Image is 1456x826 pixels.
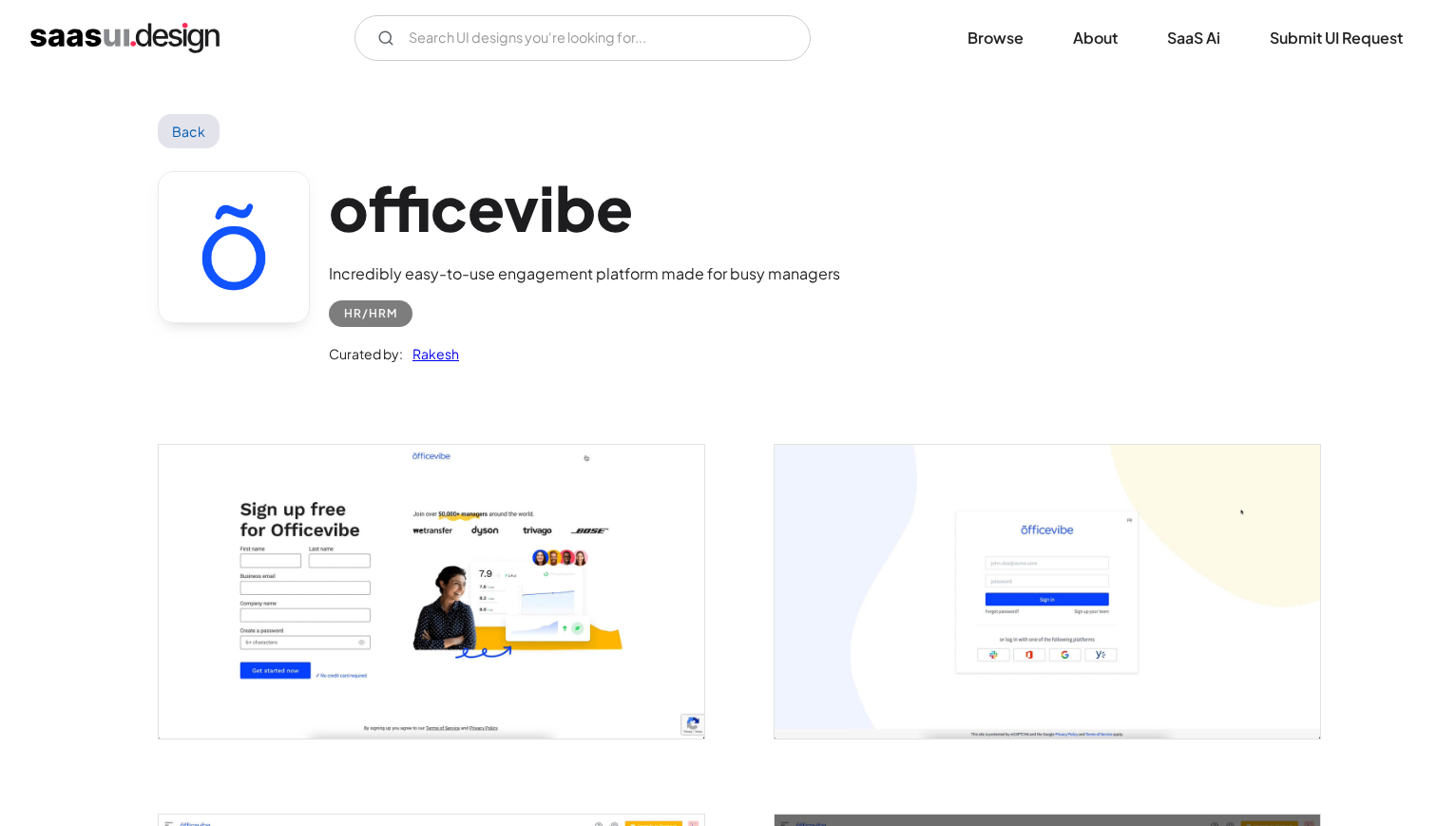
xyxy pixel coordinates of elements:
a: About [1050,17,1140,59]
a: home [30,23,220,53]
a: Rakesh [403,342,459,365]
h1: officevibe [329,171,840,244]
a: SaaS Ai [1144,17,1243,59]
div: Incredibly easy-to-use engagement platform made for busy managers [329,262,840,285]
img: 60277248549dbbb32f00dd6f_officevibe%20login.jpg [775,445,1320,738]
input: Search UI designs you're looking for... [354,15,811,61]
form: Email Form [354,15,811,61]
a: open lightbox [775,445,1320,738]
img: 6027724894806a10b4f90b05_officevibe%20sign%20up.jpg [159,445,704,738]
a: Back [158,114,220,148]
div: Curated by: [329,342,403,365]
a: Browse [945,17,1046,59]
a: open lightbox [159,445,704,738]
a: Submit UI Request [1247,17,1426,59]
div: HR/HRM [344,302,397,325]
